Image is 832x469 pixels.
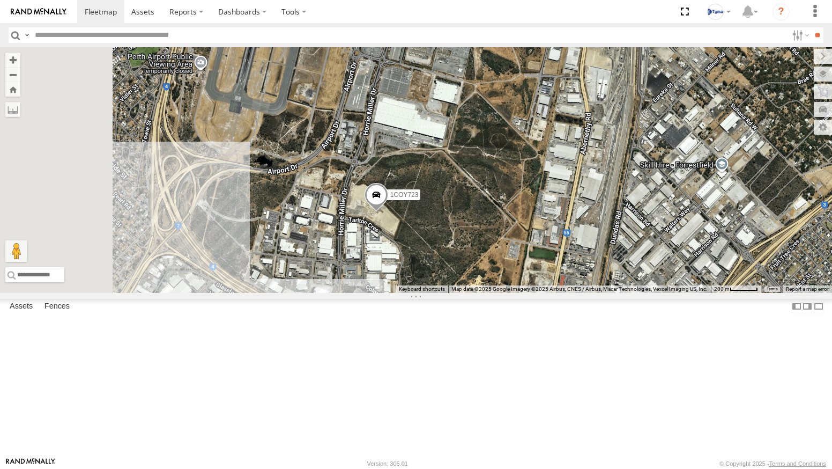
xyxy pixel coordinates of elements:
a: Terms and Conditions [769,460,826,467]
span: 1COY723 [390,191,419,199]
span: Map data ©2025 Google Imagery ©2025 Airbus, CNES / Airbus, Maxar Technologies, Vexcel Imaging US,... [451,286,708,292]
label: Assets [4,299,38,314]
label: Measure [5,102,20,117]
label: Search Filter Options [788,27,811,43]
a: Visit our Website [6,458,55,469]
div: Gray Wiltshire [703,4,734,20]
div: © Copyright 2025 - [719,460,826,467]
img: rand-logo.svg [11,8,66,16]
button: Drag Pegman onto the map to open Street View [5,240,27,262]
button: Keyboard shortcuts [399,285,445,293]
i: ? [772,3,790,20]
label: Map Settings [814,120,832,135]
label: Dock Summary Table to the Right [802,299,813,314]
label: Search Query [23,27,31,43]
div: Version: 305.01 [367,460,408,467]
a: Report a map error [786,286,829,292]
button: Map scale: 200 m per 49 pixels [711,285,761,293]
label: Hide Summary Table [813,299,824,314]
button: Zoom in [5,53,20,67]
button: Zoom out [5,67,20,82]
label: Dock Summary Table to the Left [791,299,802,314]
label: Fences [39,299,75,314]
a: Terms [767,287,778,291]
span: 200 m [714,286,730,292]
button: Zoom Home [5,82,20,97]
